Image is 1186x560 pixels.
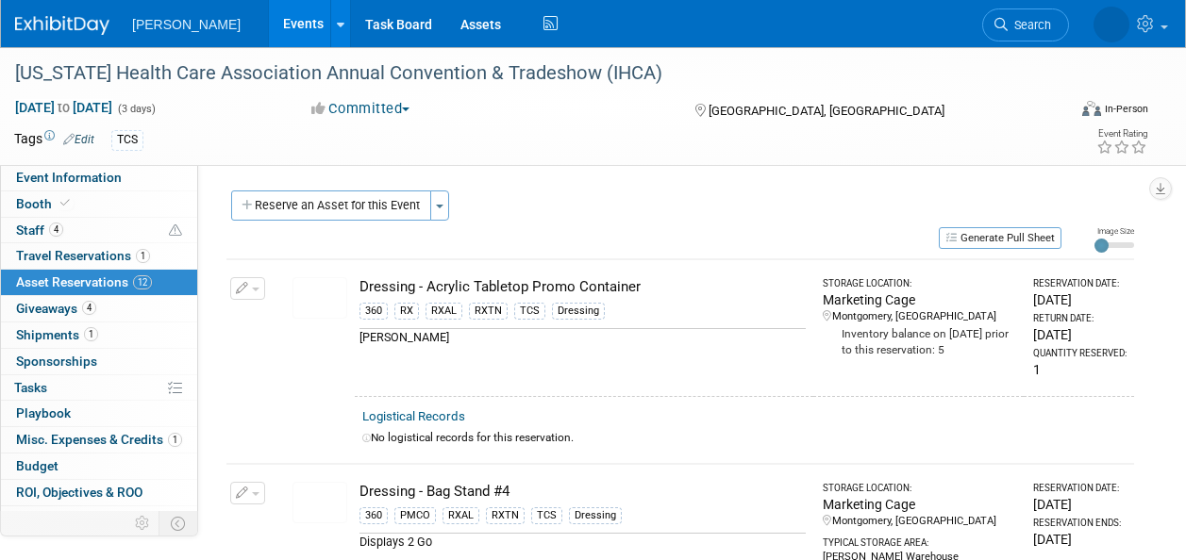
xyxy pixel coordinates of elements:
span: (3 days) [116,103,156,115]
a: Edit [63,133,94,146]
a: Attachments3 [1,506,197,532]
div: [PERSON_NAME] [359,328,806,346]
div: TCS [514,303,545,320]
span: [PERSON_NAME] [132,17,241,32]
a: Playbook [1,401,197,426]
div: TCS [111,130,143,150]
div: 1 [1033,360,1127,379]
img: Amber Vincent [1094,7,1129,42]
a: Search [982,8,1069,41]
span: 1 [84,327,98,341]
span: 12 [133,275,152,289]
div: RXTN [469,303,508,320]
div: [DATE] [1033,495,1127,514]
div: [DATE] [1033,530,1127,549]
span: 4 [49,222,63,237]
div: Reservation Date: [1033,482,1127,495]
div: Marketing Cage [823,495,1016,514]
a: Logistical Records [362,409,465,423]
div: RXTN [486,507,525,524]
a: Booth [1,191,197,217]
span: [GEOGRAPHIC_DATA], [GEOGRAPHIC_DATA] [709,104,944,118]
span: Playbook [16,405,71,420]
a: Tasks [1,375,197,401]
a: ROI, Objectives & ROO [1,480,197,505]
div: Event Rating [1096,129,1147,139]
div: 360 [359,507,388,524]
span: Potential Scheduling Conflict -- at least one attendee is tagged in another overlapping event. [169,222,182,239]
div: Event Format [983,98,1148,126]
div: Return Date: [1033,312,1127,325]
div: Dressing [569,507,622,524]
span: Budget [16,458,58,473]
div: TCS [531,507,562,524]
div: Marketing Cage [823,290,1016,309]
a: Travel Reservations1 [1,243,197,269]
td: Tags [14,129,94,151]
a: Giveaways4 [1,296,197,321]
span: 4 [82,301,96,315]
div: Typical Storage Area: [823,529,1016,550]
div: Inventory balance on [DATE] prior to this reservation: 5 [823,324,1016,358]
a: Asset Reservations12 [1,270,197,295]
div: 360 [359,303,388,320]
span: Booth [16,196,74,211]
span: Tasks [14,380,47,395]
div: Displays 2 Go [359,533,806,551]
span: Travel Reservations [16,248,150,263]
span: Asset Reservations [16,274,152,289]
button: Committed [305,99,417,119]
span: 3 [96,511,110,525]
span: Giveaways [16,301,96,316]
td: Personalize Event Tab Strip [126,511,159,535]
img: View Images [292,277,347,319]
div: Dressing - Bag Stand #4 [359,482,806,502]
div: Dressing - Acrylic Tabletop Promo Container [359,277,806,297]
a: Shipments1 [1,322,197,348]
a: Misc. Expenses & Credits1 [1,427,197,453]
div: [DATE] [1033,325,1127,344]
span: 1 [136,249,150,263]
span: [DATE] [DATE] [14,99,113,116]
div: In-Person [1104,102,1148,116]
span: Shipments [16,327,98,342]
span: Search [1008,18,1051,32]
div: RXAL [426,303,462,320]
a: Budget [1,453,197,479]
span: ROI, Objectives & ROO [16,485,142,500]
a: Event Information [1,165,197,190]
span: Event Information [16,170,122,185]
div: Dressing [552,303,605,320]
span: Sponsorships [16,354,97,369]
div: No logistical records for this reservation. [362,430,1127,446]
div: RX [394,303,419,320]
div: Reservation Date: [1033,277,1127,290]
button: Generate Pull Sheet [939,227,1061,249]
span: 1 [168,433,182,447]
div: Storage Location: [823,482,1016,495]
td: Toggle Event Tabs [159,511,198,535]
div: PMCO [394,507,436,524]
div: Image Size [1094,225,1134,237]
span: Staff [16,222,63,238]
span: Misc. Expenses & Credits [16,432,182,447]
img: ExhibitDay [15,16,109,35]
button: Reserve an Asset for this Event [231,190,431,221]
img: Format-Inperson.png [1082,101,1101,116]
span: to [55,100,73,115]
div: Montgomery, [GEOGRAPHIC_DATA] [823,514,1016,529]
a: Sponsorships [1,349,197,374]
i: Booth reservation complete [60,198,70,208]
div: Reservation Ends: [1033,517,1127,530]
img: View Images [292,482,347,523]
div: RXAL [443,507,479,524]
div: [US_STATE] Health Care Association Annual Convention & Tradeshow (IHCA) [8,57,1051,91]
div: Quantity Reserved: [1033,347,1127,360]
span: Attachments [16,511,110,526]
a: Staff4 [1,218,197,243]
div: Montgomery, [GEOGRAPHIC_DATA] [823,309,1016,324]
div: Storage Location: [823,277,1016,290]
div: [DATE] [1033,290,1127,309]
